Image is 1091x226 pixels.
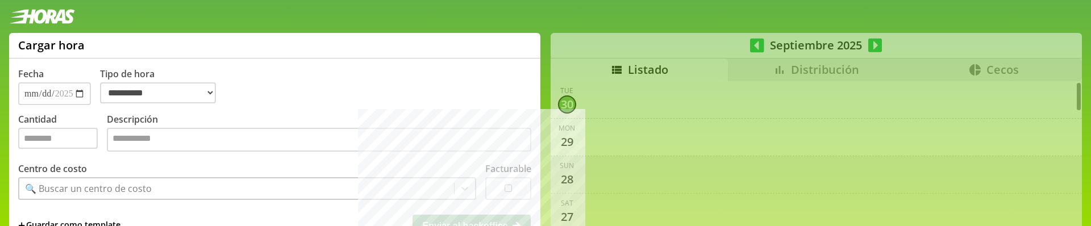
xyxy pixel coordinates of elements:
label: Tipo de hora [100,68,225,105]
select: Tipo de hora [100,82,216,103]
label: Facturable [485,162,531,175]
div: 🔍 Buscar un centro de costo [25,182,152,195]
label: Fecha [18,68,44,80]
label: Cantidad [18,113,107,154]
img: logotipo [9,9,75,24]
textarea: Descripción [107,128,531,152]
input: Cantidad [18,128,98,149]
label: Centro de costo [18,162,87,175]
label: Descripción [107,113,531,154]
h1: Cargar hora [18,37,85,53]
